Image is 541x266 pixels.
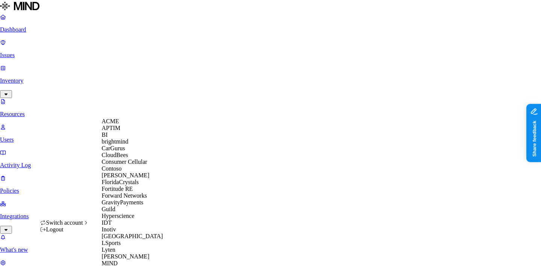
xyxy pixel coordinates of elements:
[102,179,139,185] span: FloridaCrystals
[40,226,89,233] div: Logout
[102,219,112,226] span: IDT
[102,233,163,239] span: [GEOGRAPHIC_DATA]
[102,246,115,253] span: Lyten
[102,240,121,246] span: LSports
[102,165,122,172] span: Contoso
[102,131,108,138] span: BI
[102,186,133,192] span: Fortitude RE
[102,118,119,124] span: ACME
[102,199,144,206] span: GravityPayments
[102,213,134,219] span: Hyperscience
[102,172,150,178] span: [PERSON_NAME]
[102,125,121,131] span: APTIM
[46,219,83,226] span: Switch account
[102,206,115,212] span: Guild
[102,159,147,165] span: Consumer Cellular
[102,145,125,151] span: CarGurus
[102,138,128,145] span: brightmind
[102,253,150,260] span: [PERSON_NAME]
[102,152,128,158] span: CloudBees
[102,226,116,233] span: Inotiv
[102,192,147,199] span: Forward Networks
